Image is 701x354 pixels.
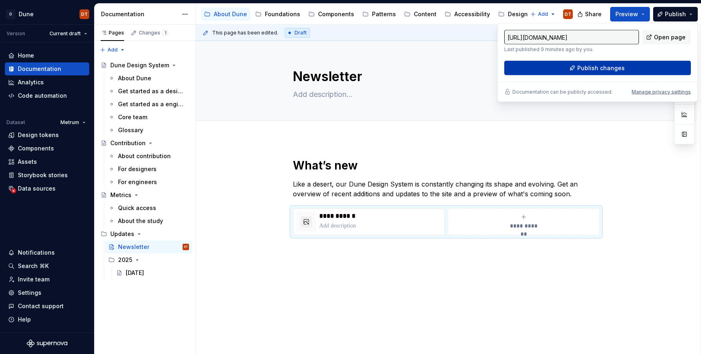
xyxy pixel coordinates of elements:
div: Components [318,10,354,18]
div: Updates [97,227,192,240]
span: Draft [295,30,307,36]
div: Design for AI [508,10,544,18]
div: Assets [18,158,37,166]
div: Home [18,51,34,60]
div: Core team [118,113,147,121]
div: About the study [118,217,163,225]
span: Publish changes [577,64,625,72]
button: Metrum [57,117,89,128]
button: Help [5,313,89,326]
div: [DATE] [126,269,144,277]
div: Help [18,315,31,324]
a: Analytics [5,76,89,89]
div: Metrics [110,191,131,199]
button: Contact support [5,300,89,313]
textarea: Newsletter [291,67,598,86]
div: Dataset [6,119,25,126]
button: Publish changes [504,61,691,75]
div: Page tree [97,59,192,279]
div: About Dune [214,10,247,18]
button: Preview [610,7,650,21]
div: Analytics [18,78,44,86]
div: Foundations [265,10,300,18]
span: This page has been edited. [212,30,278,36]
div: Changes [139,30,168,36]
button: Add [528,9,558,20]
a: Metrics [97,189,192,202]
div: 2025 [118,256,132,264]
a: Components [5,142,89,155]
div: DT [81,11,88,17]
a: Content [401,8,440,21]
a: Get started as a engineer [105,98,192,111]
svg: Supernova Logo [27,339,67,348]
p: Documentation can be publicly accessed. [512,89,613,95]
div: Glossary [118,126,143,134]
div: Patterns [372,10,396,18]
a: Home [5,49,89,62]
a: Assets [5,155,89,168]
a: Dune Design System [97,59,192,72]
a: Patterns [359,8,399,21]
button: Publish [653,7,698,21]
span: Share [585,10,602,18]
div: Data sources [18,185,56,193]
div: Contact support [18,302,64,310]
a: Contribution [97,137,192,150]
h1: What’s new [293,158,600,173]
div: Documentation [101,10,178,18]
span: Publish [665,10,686,18]
a: NewsletterDT [105,240,192,253]
div: Dune [19,10,34,18]
div: Dune Design System [110,61,169,69]
a: Quick access [105,202,192,215]
span: Open page [654,33,686,41]
a: [DATE] [113,266,192,279]
div: Get started as a designer [118,87,185,95]
div: For engineers [118,178,157,186]
a: Accessibility [441,8,493,21]
a: Invite team [5,273,89,286]
div: DT [184,243,188,251]
div: D [6,9,15,19]
div: Code automation [18,92,67,100]
div: Page tree [201,6,526,22]
a: Foundations [252,8,303,21]
a: About the study [105,215,192,227]
div: For designers [118,165,157,173]
a: Settings [5,286,89,299]
div: Pages [101,30,124,36]
div: Version [6,30,25,37]
a: Code automation [5,89,89,102]
div: Settings [18,289,41,297]
a: Open page [642,30,691,45]
div: Documentation [18,65,61,73]
button: Add [97,44,128,56]
button: Search ⌘K [5,260,89,272]
a: Glossary [105,124,192,137]
button: Notifications [5,246,89,259]
button: Current draft [46,28,91,39]
span: Add [538,11,548,17]
span: 1 [162,30,168,36]
div: Quick access [118,204,156,212]
a: Core team [105,111,192,124]
a: Design tokens [5,129,89,142]
div: Search ⌘K [18,262,49,270]
div: Components [18,144,54,152]
a: Documentation [5,62,89,75]
span: Add [108,47,118,53]
p: Like a desert, our Dune Design System is constantly changing its shape and evolving. Get an overv... [293,179,600,199]
a: For engineers [105,176,192,189]
div: Notifications [18,249,55,257]
a: About Dune [201,8,250,21]
div: Updates [110,230,134,238]
p: Last published 9 minutes ago by you. [504,46,639,53]
button: Manage privacy settings [632,89,691,95]
a: Get started as a designer [105,85,192,98]
div: About contribution [118,152,171,160]
span: Metrum [60,119,79,126]
div: Accessibility [454,10,490,18]
span: Current draft [49,30,81,37]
